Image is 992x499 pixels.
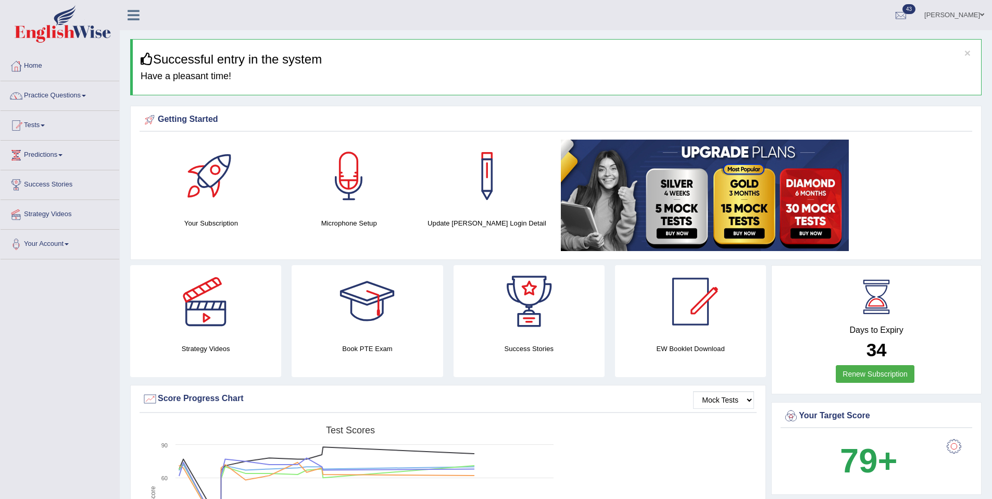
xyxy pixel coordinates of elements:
[1,170,119,196] a: Success Stories
[561,140,849,251] img: small5.jpg
[292,343,443,354] h4: Book PTE Exam
[454,343,605,354] h4: Success Stories
[840,442,897,480] b: 79+
[783,326,970,335] h4: Days to Expiry
[141,71,973,82] h4: Have a pleasant time!
[615,343,766,354] h4: EW Booklet Download
[130,343,281,354] h4: Strategy Videos
[902,4,915,14] span: 43
[161,475,168,481] text: 60
[964,47,971,58] button: ×
[783,408,970,424] div: Your Target Score
[1,52,119,78] a: Home
[326,425,375,435] tspan: Test scores
[1,111,119,137] a: Tests
[1,141,119,167] a: Predictions
[1,230,119,256] a: Your Account
[1,81,119,107] a: Practice Questions
[836,365,914,383] a: Renew Subscription
[867,340,887,360] b: 34
[285,218,413,229] h4: Microphone Setup
[142,112,970,128] div: Getting Started
[161,442,168,448] text: 90
[1,200,119,226] a: Strategy Videos
[141,53,973,66] h3: Successful entry in the system
[147,218,275,229] h4: Your Subscription
[423,218,551,229] h4: Update [PERSON_NAME] Login Detail
[142,391,754,407] div: Score Progress Chart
